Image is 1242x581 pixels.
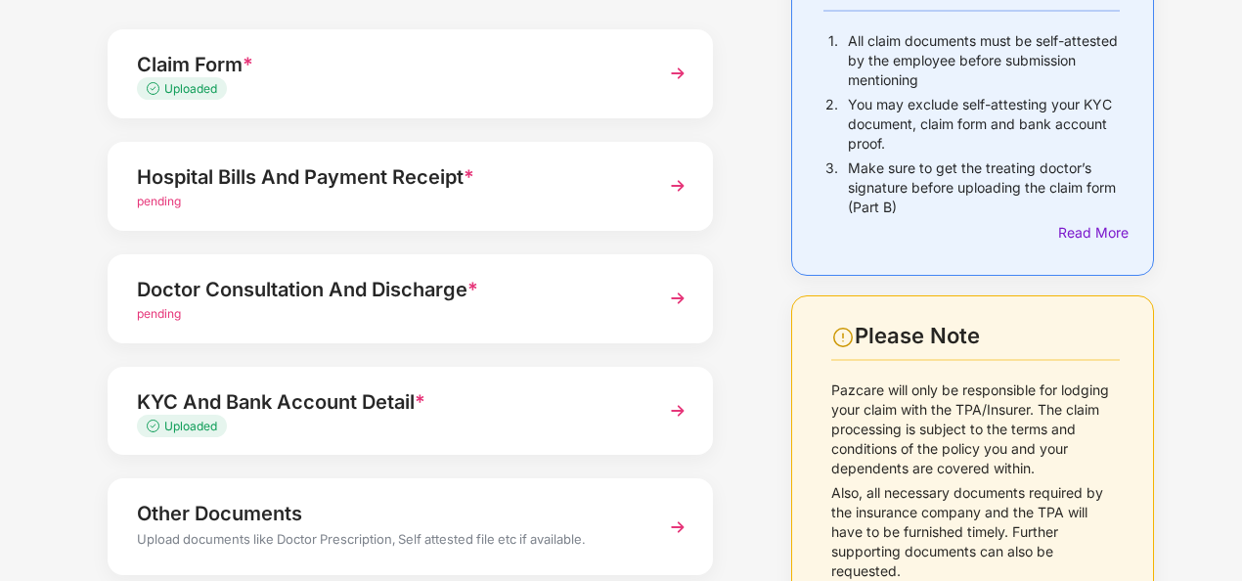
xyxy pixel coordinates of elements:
p: All claim documents must be self-attested by the employee before submission mentioning [848,31,1120,90]
img: svg+xml;base64,PHN2ZyB4bWxucz0iaHR0cDovL3d3dy53My5vcmcvMjAwMC9zdmciIHdpZHRoPSIxMy4zMzMiIGhlaWdodD... [147,420,164,432]
div: Please Note [855,323,1120,349]
div: Hospital Bills And Payment Receipt [137,161,638,193]
p: 2. [825,95,838,154]
p: 3. [825,158,838,217]
span: pending [137,194,181,208]
p: 1. [828,31,838,90]
span: Uploaded [164,81,217,96]
img: svg+xml;base64,PHN2ZyB4bWxucz0iaHR0cDovL3d3dy53My5vcmcvMjAwMC9zdmciIHdpZHRoPSIxMy4zMzMiIGhlaWdodD... [147,82,164,95]
div: Other Documents [137,498,638,529]
p: You may exclude self-attesting your KYC document, claim form and bank account proof. [848,95,1120,154]
p: Make sure to get the treating doctor’s signature before uploading the claim form (Part B) [848,158,1120,217]
img: svg+xml;base64,PHN2ZyBpZD0iTmV4dCIgeG1sbnM9Imh0dHA6Ly93d3cudzMub3JnLzIwMDAvc3ZnIiB3aWR0aD0iMzYiIG... [660,281,695,316]
div: Doctor Consultation And Discharge [137,274,638,305]
div: KYC And Bank Account Detail [137,386,638,418]
img: svg+xml;base64,PHN2ZyBpZD0iTmV4dCIgeG1sbnM9Imh0dHA6Ly93d3cudzMub3JnLzIwMDAvc3ZnIiB3aWR0aD0iMzYiIG... [660,56,695,91]
p: Also, all necessary documents required by the insurance company and the TPA will have to be furni... [831,483,1120,581]
div: Upload documents like Doctor Prescription, Self attested file etc if available. [137,529,638,555]
img: svg+xml;base64,PHN2ZyBpZD0iTmV4dCIgeG1sbnM9Imh0dHA6Ly93d3cudzMub3JnLzIwMDAvc3ZnIiB3aWR0aD0iMzYiIG... [660,393,695,428]
span: Uploaded [164,419,217,433]
img: svg+xml;base64,PHN2ZyBpZD0iTmV4dCIgeG1sbnM9Imh0dHA6Ly93d3cudzMub3JnLzIwMDAvc3ZnIiB3aWR0aD0iMzYiIG... [660,510,695,545]
img: svg+xml;base64,PHN2ZyBpZD0iV2FybmluZ18tXzI0eDI0IiBkYXRhLW5hbWU9Ildhcm5pbmcgLSAyNHgyNCIgeG1sbnM9Im... [831,326,855,349]
div: Read More [1058,222,1120,244]
img: svg+xml;base64,PHN2ZyBpZD0iTmV4dCIgeG1sbnM9Imh0dHA6Ly93d3cudzMub3JnLzIwMDAvc3ZnIiB3aWR0aD0iMzYiIG... [660,168,695,203]
span: pending [137,306,181,321]
p: Pazcare will only be responsible for lodging your claim with the TPA/Insurer. The claim processin... [831,380,1120,478]
div: Claim Form [137,49,638,80]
